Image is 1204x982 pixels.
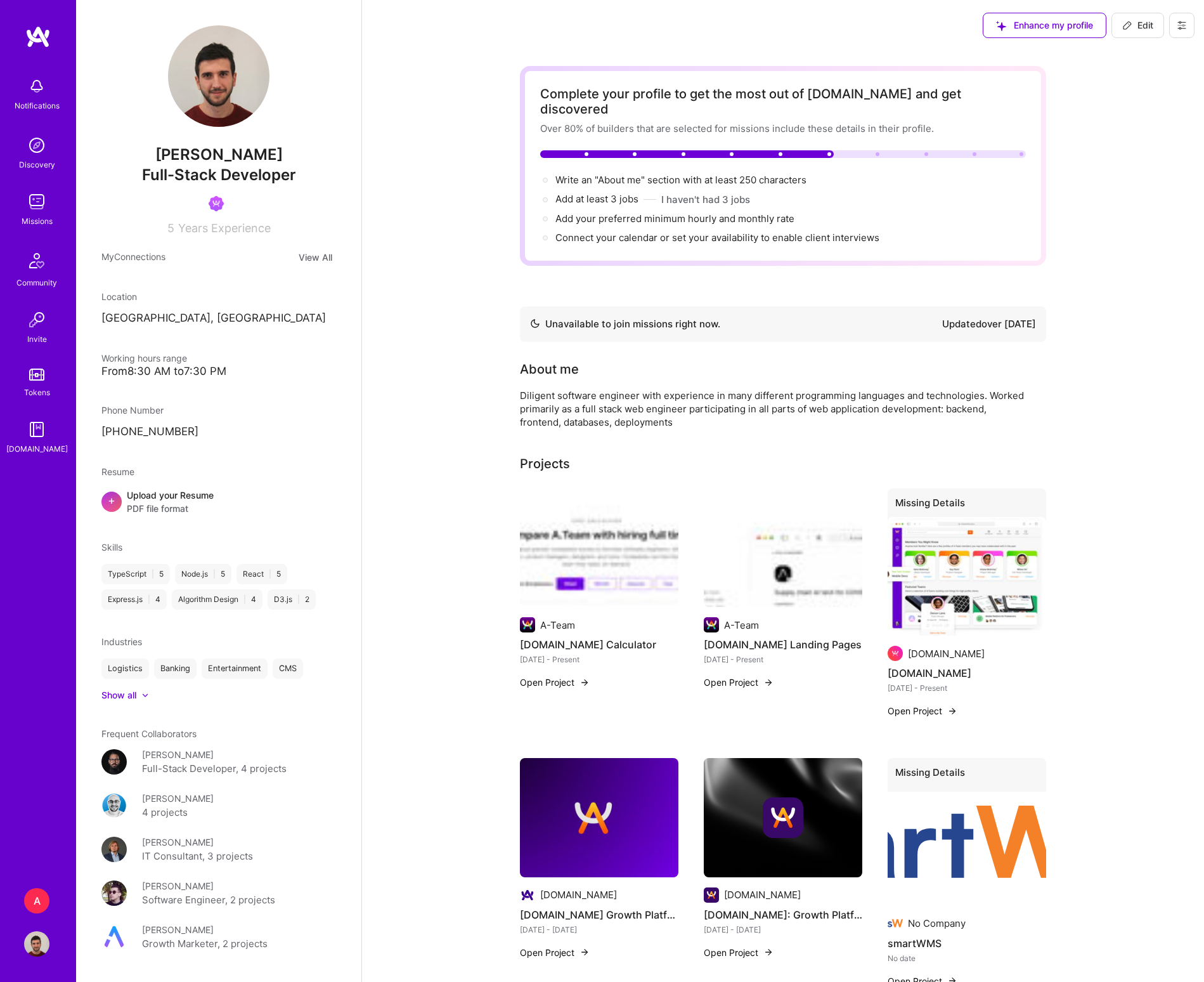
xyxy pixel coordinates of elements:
img: A.Team Calculator [520,488,678,608]
a: User Avatar[PERSON_NAME]Software Engineer, 2 projects [101,879,336,908]
span: | [243,594,246,605]
span: Resume [101,466,134,477]
div: [DATE] - Present [520,653,678,666]
div: A [24,888,49,913]
a: User Avatar[PERSON_NAME]IT Consultant, 3 projects [101,835,336,864]
img: guide book [24,417,49,442]
div: Show all [101,689,136,702]
div: Growth Marketer, 2 projects [142,936,268,952]
span: Working hours range [101,353,187,363]
img: tokens [29,369,44,381]
button: Open Project [520,676,590,689]
div: Location [101,290,336,303]
span: Full-Stack Developer [142,166,296,184]
div: Logistics [101,658,149,679]
img: User Avatar [101,924,127,950]
img: User Avatar [101,881,127,906]
div: Full-Stack Developer, 4 projects [142,761,287,776]
span: [PERSON_NAME] [101,145,336,164]
img: User Avatar [24,931,49,957]
div: Invite [27,332,47,346]
img: logo [25,25,51,48]
div: Express.js 4 [101,589,167,610]
img: Invite [24,307,49,332]
button: Open Project [520,946,590,959]
img: User Avatar [101,793,127,818]
span: My Connections [101,250,165,265]
img: Availability [530,318,540,329]
img: arrow-right [763,947,774,957]
img: Been on Mission [209,196,224,211]
div: A-Team [724,619,759,632]
img: arrow-right [579,947,590,957]
h4: [DOMAIN_NAME] Calculator [520,636,678,653]
h4: [DOMAIN_NAME] Landing Pages [704,636,862,653]
img: smartWMS [888,787,1046,906]
div: React 5 [236,564,287,584]
img: A.Team [888,517,1046,636]
div: CMS [273,658,303,679]
div: Projects [520,454,570,473]
div: Banking [154,658,197,679]
div: 4 projects [142,805,188,820]
div: From 8:30 AM to 7:30 PM [101,365,336,378]
h4: [DOMAIN_NAME] Growth Platform [520,907,678,923]
button: Open Project [704,676,774,689]
div: Algorithm Design 4 [172,589,262,610]
div: Diligent software engineer with experience in many different programming languages and technologi... [520,389,1027,429]
div: Complete your profile to get the most out of [DOMAIN_NAME] and get discovered [540,86,1026,117]
div: [PERSON_NAME] [142,792,214,805]
div: Tokens [24,386,50,399]
h4: [DOMAIN_NAME] [888,665,1046,681]
div: [DOMAIN_NAME] [540,888,617,901]
img: bell [24,74,49,99]
button: I haven't had 3 jobs [661,193,750,206]
div: [DOMAIN_NAME] [908,647,985,660]
p: [PHONE_NUMBER] [101,424,336,440]
p: [GEOGRAPHIC_DATA], [GEOGRAPHIC_DATA] [101,311,336,326]
div: [DATE] - Present [888,681,1046,695]
img: Company logo [888,916,903,931]
div: Notifications [15,99,60,112]
img: Company logo [704,617,719,632]
img: arrow-right [947,706,957,716]
div: Entertainment [202,658,268,679]
div: [DATE] - [DATE] [520,923,678,936]
img: Community [22,245,52,276]
div: No date [888,952,1046,965]
button: Open Project [704,946,774,959]
img: A.Team Landing Pages [704,488,862,608]
span: Industries [101,636,142,647]
div: Discovery [19,158,55,171]
div: [DOMAIN_NAME] [724,888,801,901]
div: About me [520,360,579,379]
div: Missing Details [888,488,1046,522]
div: Missing Details [888,758,1046,792]
img: User Avatar [101,749,127,775]
div: [DOMAIN_NAME] [6,442,68,455]
div: No Company [908,917,966,930]
span: | [297,594,300,605]
img: User Avatar [168,25,269,127]
img: User Avatar [101,837,127,862]
span: Years Experience [178,221,271,235]
div: Unavailable to join missions right now. [530,317,720,332]
span: Skills [101,542,122,553]
span: PDF file format [127,502,214,515]
span: 5 [167,221,174,235]
img: teamwork [24,189,49,214]
button: Edit [1111,13,1164,38]
span: Edit [1122,19,1153,32]
span: | [152,569,154,579]
div: D3.js 2 [268,589,316,610]
span: | [213,569,216,579]
div: +Upload your ResumePDF file format [101,488,336,515]
button: Enhance my profile [983,13,1106,38]
span: Add at least 3 jobs [555,193,638,205]
div: Over 80% of builders that are selected for missions include these details in their profile. [540,122,1026,135]
span: Connect your calendar or set your availability to enable client interviews [555,232,879,244]
div: [DATE] - Present [704,653,862,666]
a: User Avatar [21,931,53,957]
img: Company logo [763,797,803,838]
div: [PERSON_NAME] [142,923,214,936]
